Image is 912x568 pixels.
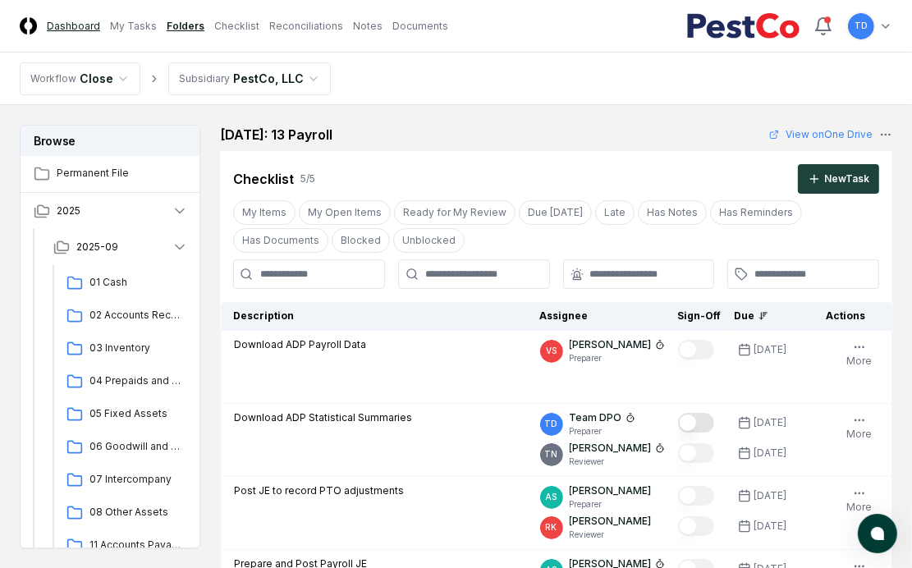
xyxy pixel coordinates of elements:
p: Download ADP Payroll Data [234,337,366,352]
p: Preparer [570,498,652,511]
span: 2025-09 [76,240,118,254]
div: [DATE] [754,519,787,534]
span: 01 Cash [89,275,181,290]
div: New Task [824,172,869,186]
nav: breadcrumb [20,62,331,95]
button: 2025-09 [40,229,201,265]
button: Due Today [519,200,592,225]
button: More [843,337,875,372]
p: [PERSON_NAME] [570,514,652,529]
span: AS [546,491,557,503]
button: Unblocked [393,228,465,253]
button: Ready for My Review [394,200,516,225]
button: Has Reminders [710,200,802,225]
button: More [843,483,875,518]
p: Preparer [570,352,665,364]
p: [PERSON_NAME] [570,441,652,456]
a: 03 Inventory [60,334,188,364]
a: 04 Prepaids and OCA [60,367,188,396]
button: My Open Items [299,200,391,225]
button: My Items [233,200,296,225]
a: My Tasks [110,19,157,34]
span: 05 Fixed Assets [89,406,181,421]
button: atlas-launcher [858,514,897,553]
div: 5 / 5 [300,172,315,186]
span: 02 Accounts Receivable [89,308,181,323]
button: TD [846,11,876,41]
a: Permanent File [21,156,201,192]
a: 01 Cash [60,268,188,298]
span: 03 Inventory [89,341,181,355]
button: Mark complete [678,516,714,536]
button: Has Documents [233,228,328,253]
span: VS [546,345,557,357]
p: Download ADP Statistical Summaries [234,410,412,425]
span: 11 Accounts Payable [89,538,181,552]
div: Actions [813,309,879,323]
span: TD [855,20,868,32]
button: Mark complete [678,413,714,433]
button: Blocked [332,228,390,253]
p: [PERSON_NAME] [570,483,652,498]
span: 07 Intercompany [89,472,181,487]
img: PestCo logo [686,13,800,39]
button: 2025 [21,193,201,229]
a: View onOne Drive [769,127,873,142]
p: Post JE to record PTO adjustments [234,483,404,498]
span: 08 Other Assets [89,505,181,520]
div: Due [735,309,800,323]
button: Late [595,200,635,225]
h2: [DATE]: 13 Payroll [220,125,332,144]
a: Notes [353,19,383,34]
p: Reviewer [570,456,665,468]
a: Checklist [214,19,259,34]
button: NewTask [798,164,879,194]
div: [DATE] [754,342,787,357]
a: Documents [392,19,448,34]
button: Mark complete [678,443,714,463]
th: Sign-Off [671,302,728,331]
button: Has Notes [638,200,707,225]
button: Mark complete [678,340,714,360]
a: 05 Fixed Assets [60,400,188,429]
p: Reviewer [570,529,652,541]
span: TN [545,448,558,460]
div: [DATE] [754,446,787,460]
a: Folders [167,19,204,34]
span: 06 Goodwill and Intangibles [89,439,181,454]
button: More [843,410,875,445]
p: Preparer [570,425,635,437]
a: 08 Other Assets [60,498,188,528]
th: Description [221,302,534,331]
div: Workflow [30,71,76,86]
a: 07 Intercompany [60,465,188,495]
a: 11 Accounts Payable [60,531,188,561]
h3: Browse [21,126,199,156]
span: Permanent File [57,166,188,181]
span: 2025 [57,204,80,218]
div: [DATE] [754,415,787,430]
div: [DATE] [754,488,787,503]
p: Team DPO [570,410,622,425]
button: Mark complete [678,486,714,506]
span: RK [546,521,557,534]
div: Subsidiary [179,71,230,86]
a: Dashboard [47,19,100,34]
a: 06 Goodwill and Intangibles [60,433,188,462]
div: Checklist [233,169,294,189]
span: TD [545,418,558,430]
a: 02 Accounts Receivable [60,301,188,331]
span: 04 Prepaids and OCA [89,373,181,388]
th: Assignee [534,302,671,331]
img: Logo [20,17,37,34]
a: Reconciliations [269,19,343,34]
p: [PERSON_NAME] [570,337,652,352]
